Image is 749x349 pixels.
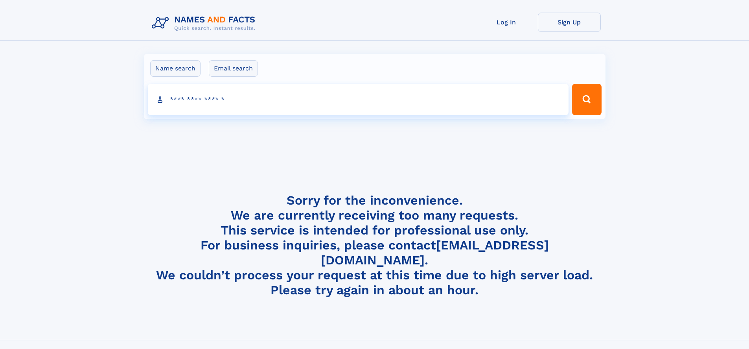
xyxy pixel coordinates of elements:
[149,193,601,298] h4: Sorry for the inconvenience. We are currently receiving too many requests. This service is intend...
[149,13,262,34] img: Logo Names and Facts
[148,84,569,115] input: search input
[321,238,549,268] a: [EMAIL_ADDRESS][DOMAIN_NAME]
[209,60,258,77] label: Email search
[150,60,201,77] label: Name search
[475,13,538,32] a: Log In
[538,13,601,32] a: Sign Up
[572,84,601,115] button: Search Button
